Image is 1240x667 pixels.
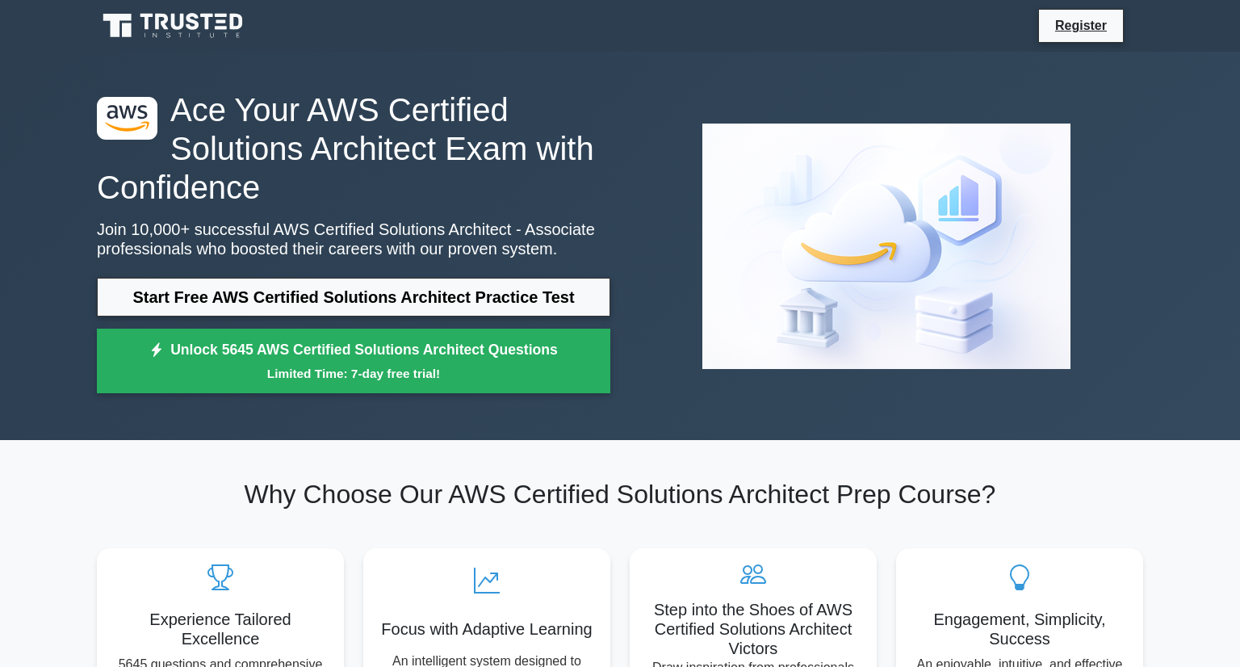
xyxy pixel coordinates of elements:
[97,329,610,393] a: Unlock 5645 AWS Certified Solutions Architect QuestionsLimited Time: 7-day free trial!
[110,610,331,648] h5: Experience Tailored Excellence
[97,220,610,258] p: Join 10,000+ successful AWS Certified Solutions Architect - Associate professionals who boosted t...
[117,364,590,383] small: Limited Time: 7-day free trial!
[97,479,1143,510] h2: Why Choose Our AWS Certified Solutions Architect Prep Course?
[689,111,1083,382] img: AWS Certified Solutions Architect - Associate Preview
[376,619,597,639] h5: Focus with Adaptive Learning
[909,610,1130,648] h5: Engagement, Simplicity, Success
[97,278,610,317] a: Start Free AWS Certified Solutions Architect Practice Test
[97,90,610,207] h1: Ace Your AWS Certified Solutions Architect Exam with Confidence
[1045,15,1116,36] a: Register
[643,600,864,658] h5: Step into the Shoes of AWS Certified Solutions Architect Victors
